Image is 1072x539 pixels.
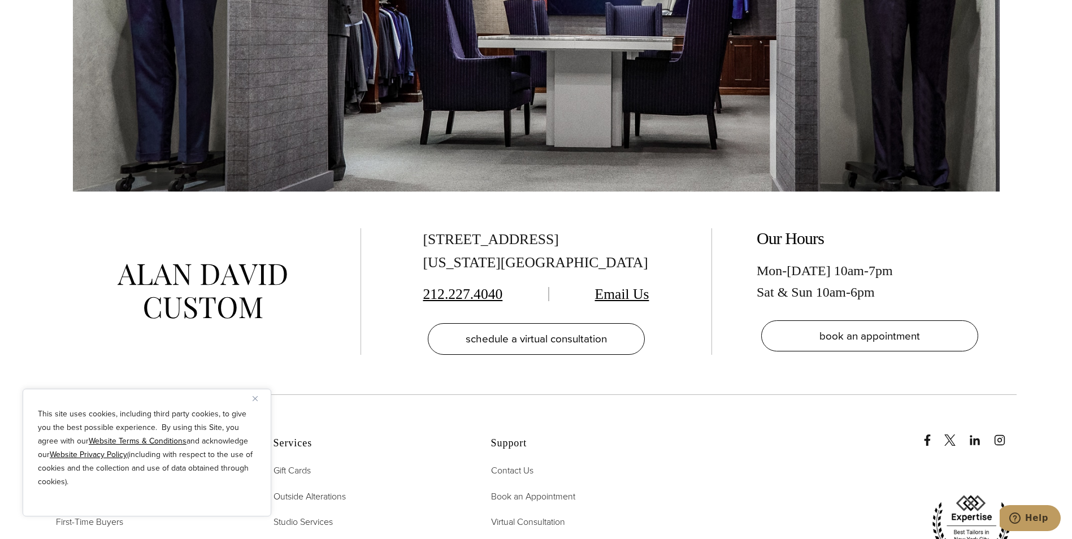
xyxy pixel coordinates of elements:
div: [STREET_ADDRESS] [US_STATE][GEOGRAPHIC_DATA] [423,228,649,275]
p: This site uses cookies, including third party cookies, to give you the best possible experience. ... [38,407,256,489]
a: linkedin [969,423,992,446]
a: Website Terms & Conditions [89,435,186,447]
span: schedule a virtual consultation [466,331,607,347]
span: Outside Alterations [274,490,346,503]
button: Close [253,392,266,405]
a: schedule a virtual consultation [428,323,645,355]
a: Gift Cards [274,463,311,478]
a: Facebook [922,423,942,446]
a: Contact Us [491,463,533,478]
a: Book an Appointment [491,489,575,504]
a: book an appointment [761,320,978,352]
img: alan david custom [118,264,287,319]
h2: Support [491,437,680,450]
a: instagram [994,423,1017,446]
h2: Our Hours [757,228,983,249]
a: Virtual Consultation [491,515,565,529]
a: Website Privacy Policy [50,449,127,460]
span: book an appointment [819,328,920,344]
span: First-Time Buyers [56,515,123,528]
span: Virtual Consultation [491,515,565,528]
h2: Services [274,437,463,450]
span: Gift Cards [274,464,311,477]
span: Book an Appointment [491,490,575,503]
a: Outside Alterations [274,489,346,504]
a: x/twitter [944,423,967,446]
span: Contact Us [491,464,533,477]
span: Studio Services [274,515,333,528]
a: Email Us [595,286,649,302]
a: 212.227.4040 [423,286,503,302]
a: First-Time Buyers [56,515,123,529]
img: Close [253,396,258,401]
iframe: Opens a widget where you can chat to one of our agents [1000,505,1061,533]
div: Mon-[DATE] 10am-7pm Sat & Sun 10am-6pm [757,260,983,303]
a: Studio Services [274,515,333,529]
